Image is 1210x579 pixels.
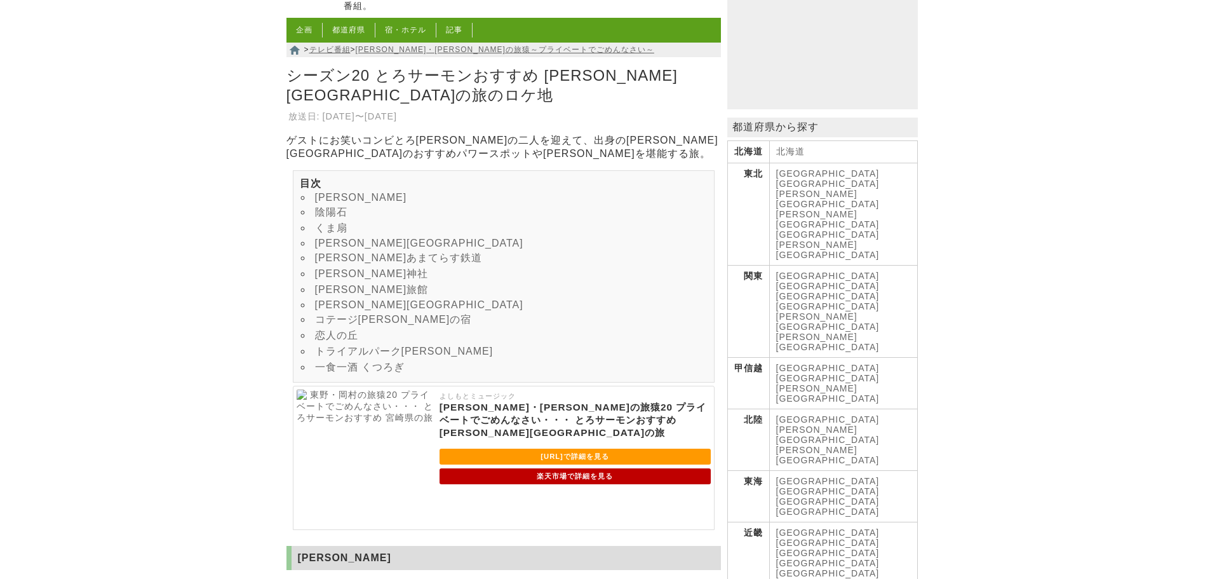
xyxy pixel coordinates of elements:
a: [GEOGRAPHIC_DATA] [776,486,880,496]
a: 東野・岡村の旅猿20 プライベートでごめんなさい・・・ とろサーモンおすすめ 宮崎県の旅 [297,412,433,423]
a: 楽天市場で詳細を見る [440,468,711,484]
a: [PERSON_NAME][GEOGRAPHIC_DATA] [315,299,523,310]
a: くま扇 [315,222,347,233]
a: [PERSON_NAME][GEOGRAPHIC_DATA] [776,189,880,209]
a: 宿・ホテル [385,25,426,34]
th: 甲信越 [727,358,769,409]
th: 東海 [727,471,769,522]
a: 記事 [446,25,462,34]
th: 放送日: [288,110,321,123]
a: [GEOGRAPHIC_DATA] [776,414,880,425]
a: [PERSON_NAME]あまてらす鉄道 [315,252,483,263]
a: [GEOGRAPHIC_DATA] [776,363,880,373]
th: 東北 [727,163,769,266]
a: [PERSON_NAME] [776,332,857,342]
a: コテージ[PERSON_NAME]の宿 [315,314,472,325]
th: 北陸 [727,409,769,471]
p: 都道府県から探す [727,118,918,137]
h2: [PERSON_NAME] [286,546,721,570]
a: [PERSON_NAME]・[PERSON_NAME]の旅猿～プライベートでごめんなさい～ [356,45,654,54]
a: [PERSON_NAME]神社 [315,268,429,279]
a: テレビ番組 [309,45,351,54]
p: [PERSON_NAME]・[PERSON_NAME]の旅猿20 プライベートでごめんなさい・・・ とろサーモンおすすめ [PERSON_NAME][GEOGRAPHIC_DATA]の旅 [440,401,711,439]
a: [GEOGRAPHIC_DATA] [776,476,880,486]
a: [PERSON_NAME][GEOGRAPHIC_DATA] [776,425,880,445]
a: [PERSON_NAME][GEOGRAPHIC_DATA] [776,311,880,332]
th: 北海道 [727,141,769,163]
h1: シーズン20 とろサーモンおすすめ [PERSON_NAME][GEOGRAPHIC_DATA]の旅のロケ地 [286,62,721,108]
a: 北海道 [776,146,805,156]
p: ゲストにお笑いコンビとろ[PERSON_NAME]の二人を迎えて、出身の[PERSON_NAME][GEOGRAPHIC_DATA]のおすすめパワースポットや[PERSON_NAME]を堪能する旅。 [286,134,721,161]
a: 恋人の丘 [315,330,358,341]
a: [GEOGRAPHIC_DATA] [776,271,880,281]
a: [GEOGRAPHIC_DATA] [776,342,880,352]
a: [GEOGRAPHIC_DATA] [776,548,880,558]
a: [GEOGRAPHIC_DATA] [776,168,880,179]
a: [PERSON_NAME][GEOGRAPHIC_DATA] [776,383,880,404]
a: トライアルパーク[PERSON_NAME] [315,346,494,357]
p: よしもとミュージック [440,390,711,401]
a: [PERSON_NAME][GEOGRAPHIC_DATA] [776,240,880,260]
a: [GEOGRAPHIC_DATA] [776,281,880,291]
td: [DATE]〜[DATE] [322,110,398,123]
a: [GEOGRAPHIC_DATA] [776,558,880,568]
nav: > > [286,43,721,57]
a: [PERSON_NAME][GEOGRAPHIC_DATA] [776,209,880,229]
a: 都道府県 [332,25,365,34]
th: 関東 [727,266,769,358]
a: [PERSON_NAME][GEOGRAPHIC_DATA] [776,445,880,465]
a: [GEOGRAPHIC_DATA] [776,507,880,517]
a: [GEOGRAPHIC_DATA] [776,538,880,548]
a: [PERSON_NAME][GEOGRAPHIC_DATA] [315,238,523,249]
a: [GEOGRAPHIC_DATA] [776,568,880,578]
a: 一食一酒 くつろぎ [315,362,405,372]
a: [GEOGRAPHIC_DATA] [776,528,880,538]
a: [PERSON_NAME]旅館 [315,284,429,295]
a: [GEOGRAPHIC_DATA] [776,301,880,311]
a: [GEOGRAPHIC_DATA] [776,496,880,507]
a: 企画 [296,25,313,34]
img: 東野・岡村の旅猿20 プライベートでごめんなさい・・・ とろサーモンおすすめ 宮崎県の旅 [297,390,433,424]
a: [GEOGRAPHIC_DATA] [776,229,880,240]
a: [GEOGRAPHIC_DATA] [776,291,880,301]
a: [GEOGRAPHIC_DATA] [776,179,880,189]
a: [PERSON_NAME] [315,192,407,203]
a: [URL]で詳細を見る [440,449,711,465]
a: [GEOGRAPHIC_DATA] [776,373,880,383]
a: 陰陽石 [315,207,347,217]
